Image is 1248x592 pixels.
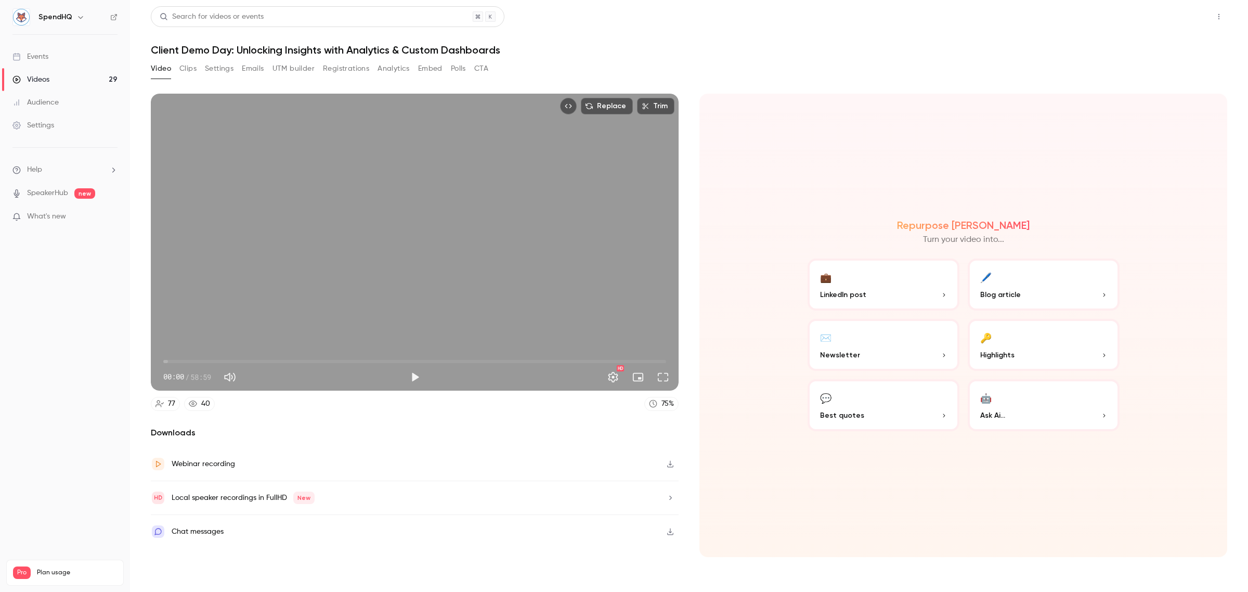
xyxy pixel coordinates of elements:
[968,379,1120,431] button: 🤖Ask Ai...
[242,60,264,77] button: Emails
[151,60,171,77] button: Video
[12,120,54,131] div: Settings
[808,379,959,431] button: 💬Best quotes
[1161,6,1202,27] button: Share
[980,410,1005,421] span: Ask Ai...
[185,371,189,382] span: /
[968,319,1120,371] button: 🔑Highlights
[163,371,211,382] div: 00:00
[201,398,210,409] div: 40
[172,492,315,504] div: Local speaker recordings in FullHD
[27,164,42,175] span: Help
[190,371,211,382] span: 58:59
[980,390,992,406] div: 🤖
[168,398,175,409] div: 77
[418,60,443,77] button: Embed
[13,9,30,25] img: SpendHQ
[38,12,72,22] h6: SpendHQ
[12,164,118,175] li: help-dropdown-opener
[820,269,831,285] div: 💼
[172,458,235,470] div: Webinar recording
[151,44,1227,56] h1: Client Demo Day: Unlocking Insights with Analytics & Custom Dashboards
[323,60,369,77] button: Registrations
[980,350,1015,361] span: Highlights
[179,60,197,77] button: Clips
[12,74,49,85] div: Videos
[27,188,68,199] a: SpeakerHub
[897,219,1030,231] h2: Repurpose [PERSON_NAME]
[923,234,1004,246] p: Turn your video into...
[151,427,679,439] h2: Downloads
[980,329,992,345] div: 🔑
[653,367,673,388] button: Full screen
[205,60,233,77] button: Settings
[1211,8,1227,25] button: Top Bar Actions
[12,97,59,108] div: Audience
[980,289,1021,300] span: Blog article
[105,212,118,222] iframe: Noticeable Trigger
[968,259,1120,311] button: 🖊️Blog article
[172,525,224,538] div: Chat messages
[184,397,215,411] a: 40
[617,365,624,371] div: HD
[378,60,410,77] button: Analytics
[37,569,117,577] span: Plan usage
[560,98,577,114] button: Embed video
[74,188,95,199] span: new
[820,289,866,300] span: LinkedIn post
[820,329,831,345] div: ✉️
[219,367,240,388] button: Mute
[12,52,48,62] div: Events
[637,98,674,114] button: Trim
[808,259,959,311] button: 💼LinkedIn post
[820,410,864,421] span: Best quotes
[603,367,623,388] button: Settings
[808,319,959,371] button: ✉️Newsletter
[628,367,648,388] button: Turn on miniplayer
[160,11,264,22] div: Search for videos or events
[474,60,488,77] button: CTA
[13,567,31,579] span: Pro
[151,397,180,411] a: 77
[27,211,66,222] span: What's new
[163,371,184,382] span: 00:00
[272,60,315,77] button: UTM builder
[820,350,860,361] span: Newsletter
[820,390,831,406] div: 💬
[581,98,633,114] button: Replace
[293,492,315,504] span: New
[661,398,674,409] div: 75 %
[644,397,679,411] a: 75%
[980,269,992,285] div: 🖊️
[451,60,466,77] button: Polls
[405,367,425,388] button: Play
